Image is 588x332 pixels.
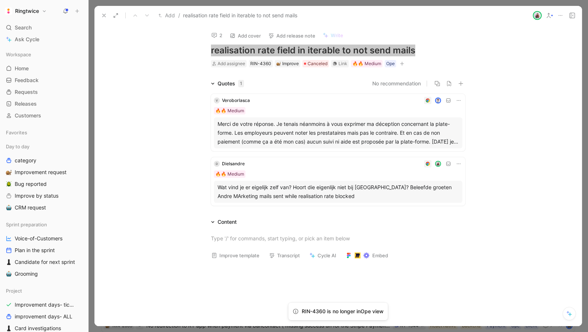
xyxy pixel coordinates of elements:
[15,270,38,278] span: Grooming
[15,8,39,14] h1: Ringtwice
[3,110,85,121] a: Customers
[208,218,240,226] div: Content
[15,112,41,119] span: Customers
[372,79,421,88] button: No recommendation
[15,204,46,211] span: CRM request
[3,190,85,201] a: Improve by status
[6,181,12,187] img: 🪲
[3,311,85,322] a: improvement days- ALL
[238,80,244,87] div: 1
[3,141,85,152] div: Day to day
[218,120,459,146] div: Merci de votre réponse. Je tenais néanmoins à vous exprimer ma déception concernant la plate-form...
[5,7,12,15] img: Ringtwice
[15,180,47,188] span: Bug reported
[3,6,49,16] button: RingtwiceRingtwice
[15,77,39,84] span: Feedback
[306,250,340,261] button: Cycle AI
[157,11,177,20] button: Add
[15,313,72,320] span: improvement days- ALL
[3,63,85,74] a: Home
[3,285,85,296] div: Project
[3,155,85,166] a: category
[6,143,29,150] span: Day to day
[215,107,244,114] div: 🔥🔥 Medium
[211,45,465,56] h1: realisation rate field in iterable to not send mails
[3,233,85,244] a: Voice-of-Customers
[386,60,395,67] div: Ope
[15,100,37,107] span: Releases
[3,167,85,178] a: 🐌Improvement request
[208,79,247,88] div: Quotes1
[6,259,12,265] img: ♟️
[4,203,13,212] button: 🤖
[3,219,85,230] div: Sprint preparation
[276,61,281,66] img: 🐌
[215,170,244,178] div: 🔥🔥 Medium
[3,98,85,109] a: Releases
[6,205,12,211] img: 🤖
[3,75,85,86] a: Feedback
[4,168,13,177] button: 🐌
[15,35,39,44] span: Ask Cycle
[276,60,299,67] div: Improve
[222,98,250,103] span: Veroborlasca
[6,221,47,228] span: Sprint preparation
[15,169,67,176] span: Improvement request
[302,60,329,67] div: Canceled
[302,308,384,314] span: RIN-4360 is no longer in Ope view
[3,22,85,33] div: Search
[218,183,459,201] div: Wat vind je er eigelijk zelf van? Hoort die eigenlijk niet bij [GEOGRAPHIC_DATA]? Beleefde groete...
[534,12,541,19] img: avatar
[6,169,12,175] img: 🐌
[436,98,441,103] img: avatar
[3,127,85,138] div: Favorites
[218,61,245,66] span: Add assignee
[208,250,263,261] button: Improve template
[6,325,12,331] img: ♟️
[352,60,381,67] div: 🔥🔥 Medium
[4,258,13,266] button: ♟️
[319,30,347,40] button: Write
[331,32,343,39] span: Write
[183,11,297,20] span: realisation rate field in iterable to not send mails
[15,23,32,32] span: Search
[308,60,327,67] span: Canceled
[3,49,85,60] div: Workspace
[15,247,55,254] span: Plan in the sprint
[3,257,85,268] a: ♟️Candidate for next sprint
[3,219,85,279] div: Sprint preparationVoice-of-CustomersPlan in the sprint♟️Candidate for next sprint🤖Grooming
[6,287,22,294] span: Project
[218,79,244,88] div: Quotes
[15,325,61,332] span: Card investigations
[6,271,12,277] img: 🤖
[222,161,245,166] span: Dielsandre
[15,88,38,96] span: Requests
[3,245,85,256] a: Plan in the sprint
[266,250,303,261] button: Transcript
[3,202,85,213] a: 🤖CRM request
[343,250,391,261] button: Embed
[338,60,347,67] div: Link
[3,299,85,310] a: Improvement days- tickets ready
[275,60,300,67] div: 🐌Improve
[15,235,62,242] span: Voice-of-Customers
[436,162,441,166] img: avatar
[218,218,237,226] div: Content
[15,301,77,308] span: Improvement days- tickets ready
[15,258,75,266] span: Candidate for next sprint
[208,30,226,40] button: 2
[178,11,180,20] span: /
[15,157,36,164] span: category
[250,60,271,67] div: RIN-4360
[6,51,31,58] span: Workspace
[214,98,220,103] div: V
[3,268,85,279] a: 🤖Grooming
[3,179,85,190] a: 🪲Bug reported
[6,129,27,136] span: Favorites
[4,180,13,188] button: 🪲
[226,31,264,41] button: Add cover
[3,141,85,213] div: Day to daycategory🐌Improvement request🪲Bug reportedImprove by status🤖CRM request
[265,31,319,41] button: Add release note
[4,269,13,278] button: 🤖
[15,192,58,199] span: Improve by status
